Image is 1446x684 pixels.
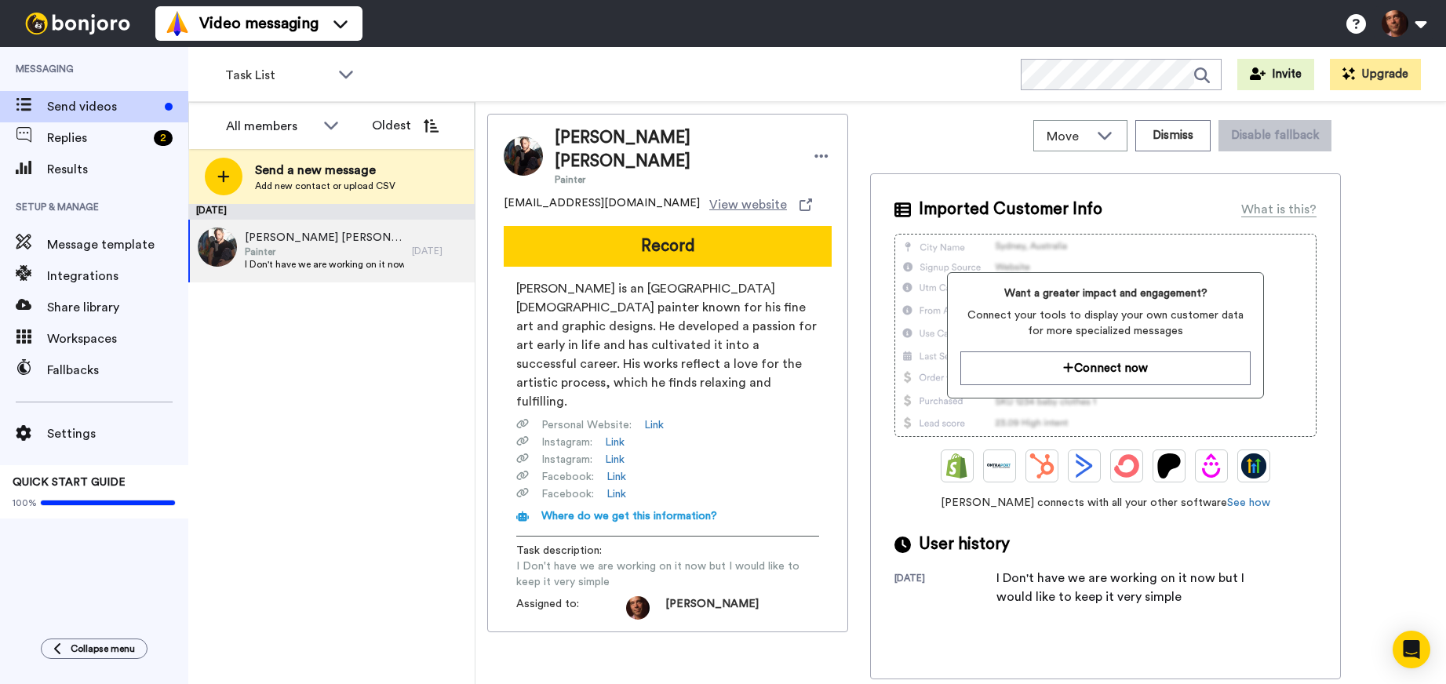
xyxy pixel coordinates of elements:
span: Assigned to: [516,596,626,620]
a: Link [605,452,625,468]
span: I Don't have we are working on it now but I would like to keep it very simple [245,258,404,271]
span: Video messaging [199,13,319,35]
span: Painter [555,173,796,186]
span: [PERSON_NAME] is an [GEOGRAPHIC_DATA][DEMOGRAPHIC_DATA] painter known for his fine art and graphi... [516,279,819,411]
span: 100% [13,497,37,509]
img: Drip [1199,453,1224,478]
span: Instagram : [541,435,592,450]
button: Collapse menu [41,639,148,659]
button: Dismiss [1135,120,1211,151]
span: Send a new message [255,161,395,180]
span: Facebook : [541,469,594,485]
img: Ontraport [987,453,1012,478]
button: Disable fallback [1218,120,1331,151]
span: Want a greater impact and engagement? [960,286,1250,301]
div: I Don't have we are working on it now but I would like to keep it very simple [996,569,1247,606]
button: Oldest [360,110,450,141]
img: GoHighLevel [1241,453,1266,478]
img: vm-color.svg [165,11,190,36]
a: View website [709,195,812,214]
span: Facebook : [541,486,594,502]
span: Replies [47,129,148,147]
span: Message template [47,235,188,254]
img: 12c2f1e3-bc4a-4141-8156-d94817f0c353-1575660272.jpg [626,596,650,620]
span: Personal Website : [541,417,632,433]
a: See how [1227,497,1270,508]
span: Move [1047,127,1089,146]
span: [PERSON_NAME] connects with all your other software [894,495,1317,511]
span: Results [47,160,188,179]
span: Imported Customer Info [919,198,1102,221]
div: What is this? [1241,200,1317,219]
div: Open Intercom Messenger [1393,631,1430,668]
img: ConvertKit [1114,453,1139,478]
span: Where do we get this information? [541,511,717,522]
img: 98ee54e3-11f3-4b25-ba70-a3c8f3129987.jpg [198,227,237,267]
div: [DATE] [188,204,475,220]
button: Upgrade [1330,59,1421,90]
button: Connect now [960,351,1250,385]
span: I Don't have we are working on it now but I would like to keep it very simple [516,558,819,590]
span: Workspaces [47,329,188,348]
span: QUICK START GUIDE [13,477,126,488]
div: [DATE] [412,245,467,257]
span: Add new contact or upload CSV [255,180,395,192]
span: Share library [47,298,188,317]
a: Link [606,469,626,485]
span: [PERSON_NAME] [PERSON_NAME] [245,230,404,246]
a: Link [606,486,626,502]
span: [PERSON_NAME] [PERSON_NAME] [555,126,796,173]
span: View website [709,195,787,214]
img: Hubspot [1029,453,1054,478]
button: Record [504,226,832,267]
a: Link [605,435,625,450]
span: Fallbacks [47,361,188,380]
img: ActiveCampaign [1072,453,1097,478]
span: Settings [47,424,188,443]
div: 2 [154,130,173,146]
button: Invite [1237,59,1314,90]
div: [DATE] [894,572,996,606]
img: Patreon [1156,453,1182,478]
span: User history [919,533,1010,556]
span: Integrations [47,267,188,286]
img: bj-logo-header-white.svg [19,13,137,35]
span: Send videos [47,97,158,116]
span: [EMAIL_ADDRESS][DOMAIN_NAME] [504,195,700,214]
span: Painter [245,246,404,258]
span: Collapse menu [71,642,135,655]
span: [PERSON_NAME] [665,596,759,620]
span: Connect your tools to display your own customer data for more specialized messages [960,307,1250,339]
span: Task description : [516,543,626,558]
span: Instagram : [541,452,592,468]
div: All members [226,117,315,136]
span: Task List [225,66,330,85]
img: Image of Sandor Gergely Sandor Gergely [504,136,543,176]
a: Link [644,417,664,433]
img: Shopify [945,453,970,478]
